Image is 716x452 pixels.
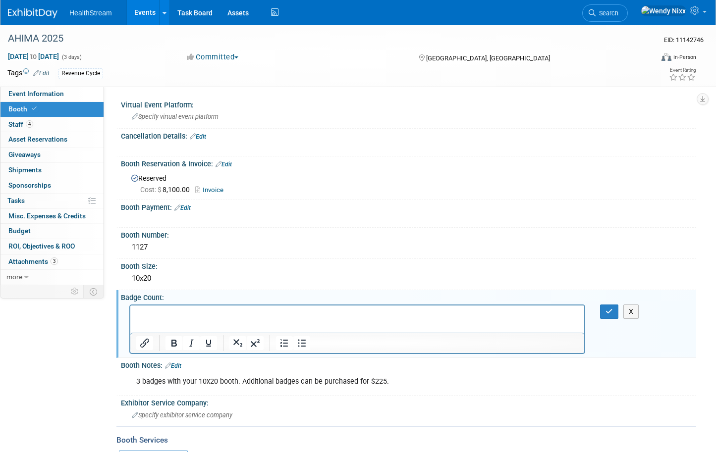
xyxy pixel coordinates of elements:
[140,186,163,194] span: Cost: $
[128,271,689,286] div: 10x20
[8,8,57,18] img: ExhibitDay
[195,186,228,194] a: Invoice
[0,102,104,117] a: Booth
[165,362,181,369] a: Edit
[128,171,689,195] div: Reserved
[61,54,82,60] span: (3 days)
[6,273,22,281] span: more
[29,52,38,60] span: to
[0,87,104,101] a: Event Information
[26,120,33,128] span: 4
[121,156,696,169] div: Booth Reservation & Invoice:
[32,106,37,111] i: Booth reservation complete
[0,163,104,178] a: Shipments
[0,148,104,162] a: Giveaways
[0,117,104,132] a: Staff4
[8,105,39,113] span: Booth
[121,358,696,371] div: Booth Notes:
[132,113,219,120] span: Specify virtual event platform
[51,257,58,265] span: 3
[8,135,67,143] span: Asset Reservations
[0,254,104,269] a: Attachments3
[174,204,191,211] a: Edit
[69,9,112,17] span: HealthStream
[8,90,64,98] span: Event Information
[121,228,696,240] div: Booth Number:
[136,336,153,350] button: Insert/edit link
[7,68,50,79] td: Tags
[58,68,103,79] div: Revenue Cycle
[121,290,696,302] div: Badge Count:
[247,336,264,350] button: Superscript
[594,51,696,66] div: Event Format
[7,52,59,61] span: [DATE] [DATE]
[121,129,696,142] div: Cancellation Details:
[121,259,696,271] div: Booth Size:
[0,209,104,224] a: Misc. Expenses & Credits
[4,30,638,48] div: AHIMA 2025
[582,4,628,22] a: Search
[0,178,104,193] a: Sponsorships
[8,257,58,265] span: Attachments
[293,336,310,350] button: Bullet list
[8,120,33,128] span: Staff
[8,151,41,158] span: Giveaways
[165,336,182,350] button: Bold
[183,52,242,62] button: Committed
[66,285,84,298] td: Personalize Event Tab Strip
[8,166,42,174] span: Shipments
[130,305,584,333] iframe: Rich Text Area
[669,68,696,73] div: Event Rating
[140,186,194,194] span: 8,100.00
[128,240,689,255] div: 1127
[129,372,585,392] div: 3 badges with your 10x20 booth. Additional badges can be purchased for $225.
[121,396,696,408] div: Exhibitor Service Company:
[426,54,550,62] span: [GEOGRAPHIC_DATA], [GEOGRAPHIC_DATA]
[664,36,704,44] span: Event ID: 11142746
[0,239,104,254] a: ROI, Objectives & ROO
[229,336,246,350] button: Subscript
[661,53,671,61] img: Format-Inperson.png
[84,285,104,298] td: Toggle Event Tabs
[8,242,75,250] span: ROI, Objectives & ROO
[183,336,200,350] button: Italic
[121,200,696,213] div: Booth Payment:
[7,197,25,204] span: Tasks
[190,133,206,140] a: Edit
[641,5,686,16] img: Wendy Nixx
[216,161,232,168] a: Edit
[121,98,696,110] div: Virtual Event Platform:
[0,194,104,208] a: Tasks
[200,336,217,350] button: Underline
[116,435,696,446] div: Booth Services
[276,336,293,350] button: Numbered list
[8,227,31,235] span: Budget
[33,70,50,77] a: Edit
[673,53,696,61] div: In-Person
[596,9,618,17] span: Search
[0,132,104,147] a: Asset Reservations
[132,411,232,419] span: Specify exhibitor service company
[0,270,104,285] a: more
[623,304,639,319] button: X
[8,212,86,220] span: Misc. Expenses & Credits
[8,181,51,189] span: Sponsorships
[0,224,104,239] a: Budget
